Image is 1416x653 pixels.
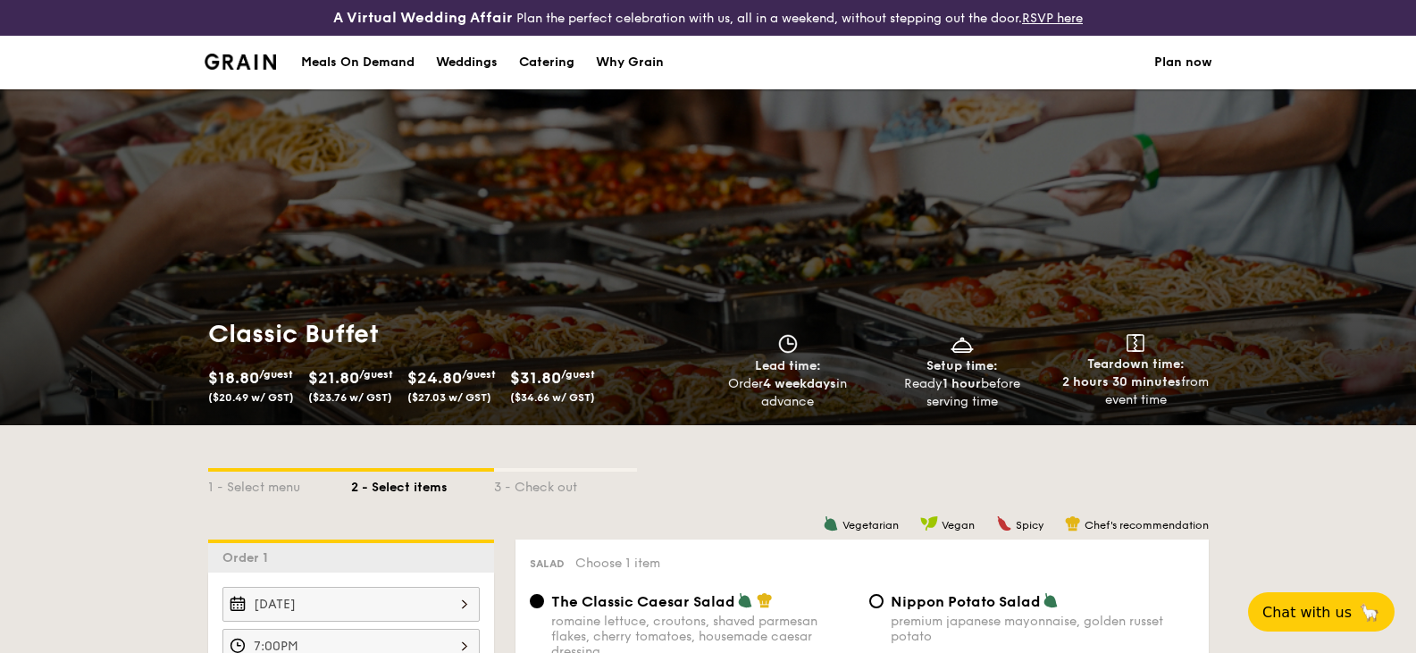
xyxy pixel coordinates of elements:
[530,594,544,608] input: The Classic Caesar Saladromaine lettuce, croutons, shaved parmesan flakes, cherry tomatoes, house...
[222,587,480,622] input: Event date
[208,391,294,404] span: ($20.49 w/ GST)
[775,334,801,354] img: icon-clock.2db775ea.svg
[1087,356,1185,372] span: Teardown time:
[530,557,565,570] span: Salad
[519,36,574,89] div: Catering
[510,368,561,388] span: $31.80
[510,391,595,404] span: ($34.66 w/ GST)
[259,368,293,381] span: /guest
[308,368,359,388] span: $21.80
[1056,373,1216,409] div: from event time
[508,36,585,89] a: Catering
[891,593,1041,610] span: Nippon Potato Salad
[596,36,664,89] div: Why Grain
[763,376,836,391] strong: 4 weekdays
[561,368,595,381] span: /guest
[842,519,899,532] span: Vegetarian
[737,592,753,608] img: icon-vegetarian.fe4039eb.svg
[575,556,660,571] span: Choose 1 item
[236,7,1180,29] div: Plan the perfect celebration with us, all in a weekend, without stepping out the door.
[333,7,513,29] h4: A Virtual Wedding Affair
[1065,515,1081,532] img: icon-chef-hat.a58ddaea.svg
[1154,36,1212,89] a: Plan now
[926,358,998,373] span: Setup time:
[301,36,415,89] div: Meals On Demand
[436,36,498,89] div: Weddings
[757,592,773,608] img: icon-chef-hat.a58ddaea.svg
[1127,334,1144,352] img: icon-teardown.65201eee.svg
[222,550,275,565] span: Order 1
[1022,11,1083,26] a: RSVP here
[494,472,637,497] div: 3 - Check out
[308,391,392,404] span: ($23.76 w/ GST)
[708,375,868,411] div: Order in advance
[882,375,1042,411] div: Ready before serving time
[425,36,508,89] a: Weddings
[359,368,393,381] span: /guest
[920,515,938,532] img: icon-vegan.f8ff3823.svg
[755,358,821,373] span: Lead time:
[943,376,981,391] strong: 1 hour
[290,36,425,89] a: Meals On Demand
[823,515,839,532] img: icon-vegetarian.fe4039eb.svg
[407,391,491,404] span: ($27.03 w/ GST)
[208,368,259,388] span: $18.80
[351,472,494,497] div: 2 - Select items
[1062,374,1181,389] strong: 2 hours 30 minutes
[205,54,277,70] img: Grain
[585,36,674,89] a: Why Grain
[1043,592,1059,608] img: icon-vegetarian.fe4039eb.svg
[208,472,351,497] div: 1 - Select menu
[996,515,1012,532] img: icon-spicy.37a8142b.svg
[407,368,462,388] span: $24.80
[1248,592,1395,632] button: Chat with us🦙
[869,594,884,608] input: Nippon Potato Saladpremium japanese mayonnaise, golden russet potato
[205,54,277,70] a: Logotype
[1085,519,1209,532] span: Chef's recommendation
[1359,602,1380,623] span: 🦙
[208,318,701,350] h1: Classic Buffet
[949,334,976,354] img: icon-dish.430c3a2e.svg
[1262,604,1352,621] span: Chat with us
[1016,519,1043,532] span: Spicy
[942,519,975,532] span: Vegan
[891,614,1194,644] div: premium japanese mayonnaise, golden russet potato
[462,368,496,381] span: /guest
[551,593,735,610] span: The Classic Caesar Salad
